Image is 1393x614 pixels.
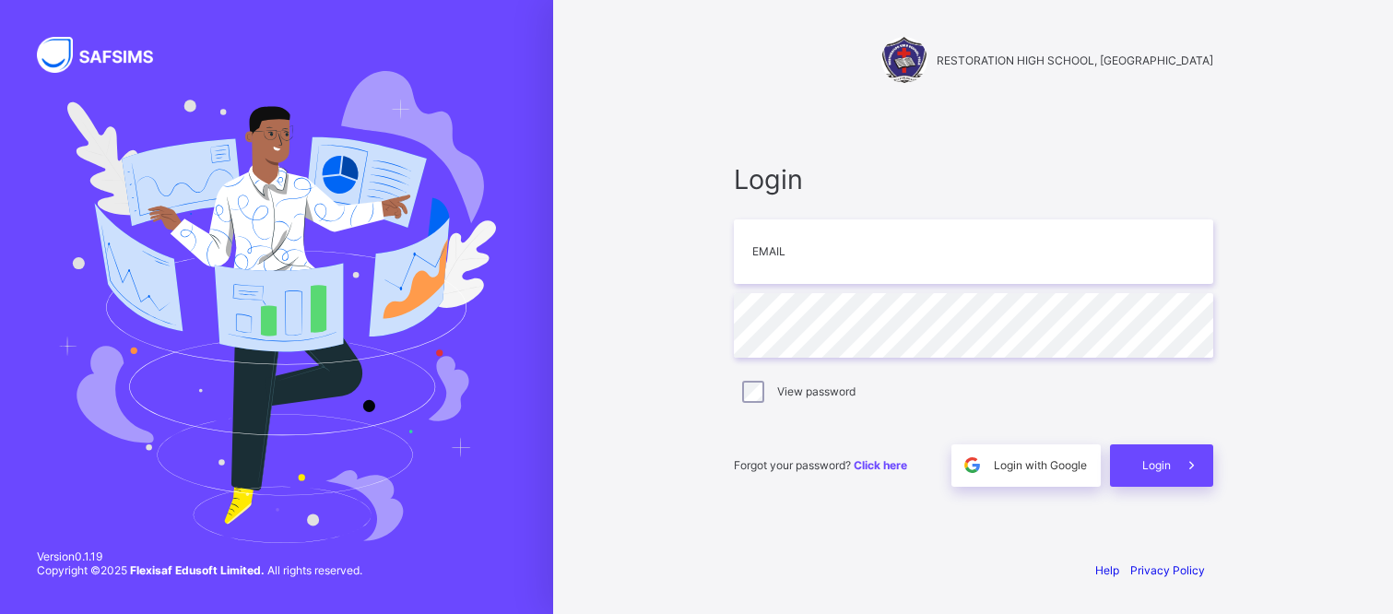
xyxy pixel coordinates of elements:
[994,458,1087,472] span: Login with Google
[777,384,856,398] label: View password
[130,563,265,577] strong: Flexisaf Edusoft Limited.
[37,37,175,73] img: SAFSIMS Logo
[854,458,907,472] a: Click here
[37,549,362,563] span: Version 0.1.19
[1130,563,1205,577] a: Privacy Policy
[937,53,1213,67] span: RESTORATION HIGH SCHOOL, [GEOGRAPHIC_DATA]
[734,458,907,472] span: Forgot your password?
[1095,563,1119,577] a: Help
[57,71,496,543] img: Hero Image
[37,563,362,577] span: Copyright © 2025 All rights reserved.
[962,455,983,476] img: google.396cfc9801f0270233282035f929180a.svg
[734,163,1213,195] span: Login
[1142,458,1171,472] span: Login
